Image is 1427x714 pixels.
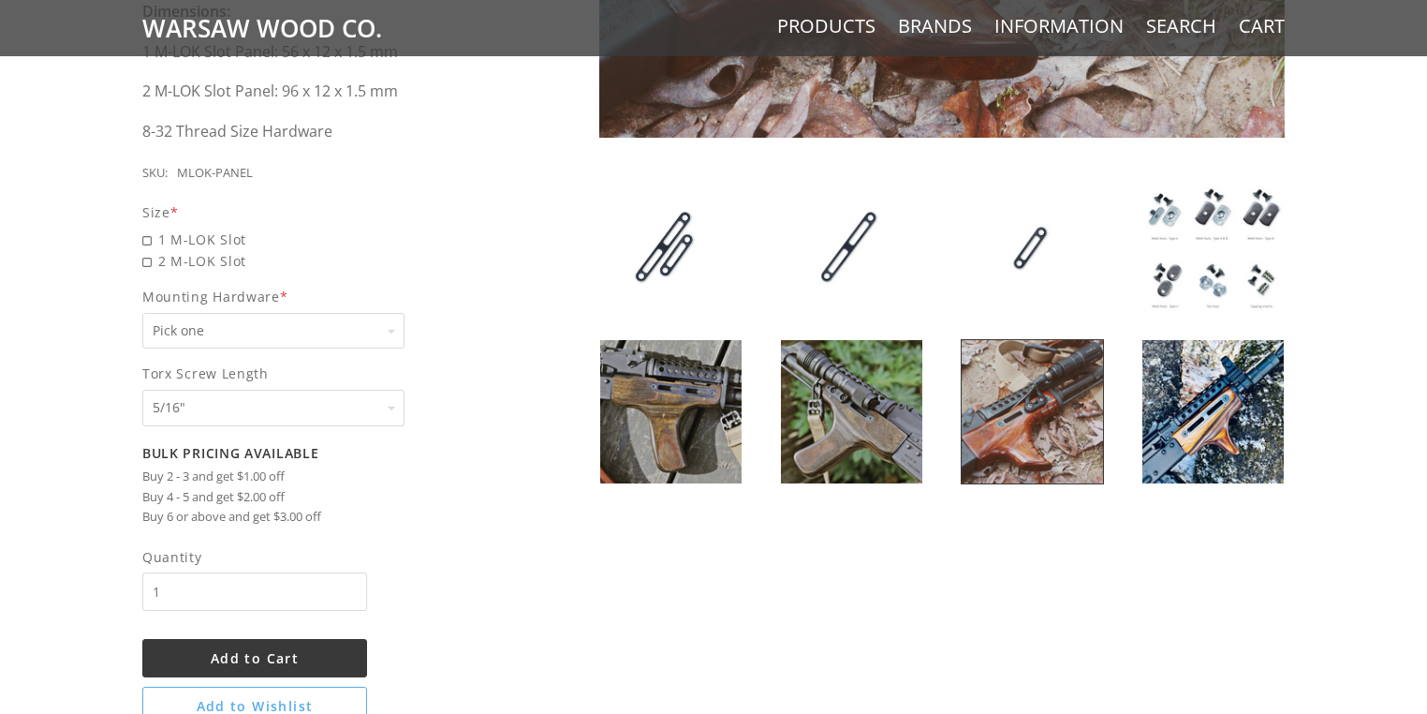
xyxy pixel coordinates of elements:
img: DIY M-LOK Panel Inserts [600,340,742,483]
select: Torx Screw Length [142,390,405,426]
li: Buy 4 - 5 and get $2.00 off [142,487,501,508]
span: Mounting Hardware [142,286,501,307]
div: MLOK-PANEL [177,163,253,184]
h2: Bulk Pricing Available [142,445,501,462]
div: Size [142,201,501,223]
a: Brands [898,14,972,38]
span: 1 M-LOK Slot [142,229,501,250]
span: Torx Screw Length [142,363,501,384]
img: DIY M-LOK Panel Inserts [1142,340,1284,483]
span: 2 M-LOK Slot [142,250,501,272]
li: Buy 2 - 3 and get $1.00 off [142,467,501,487]
a: Products [777,14,875,38]
img: DIY M-LOK Panel Inserts [600,176,742,320]
a: Search [1146,14,1216,38]
span: Add to Cart [211,649,299,667]
p: 8-32 Thread Size Hardware [142,119,501,144]
a: Cart [1239,14,1285,38]
a: Information [994,14,1124,38]
button: Add to Cart [142,639,367,677]
img: DIY M-LOK Panel Inserts [962,176,1103,320]
input: Quantity [142,573,367,611]
span: Quantity [142,546,367,568]
img: DIY M-LOK Panel Inserts [781,340,922,483]
img: DIY M-LOK Panel Inserts [781,176,922,320]
img: DIY M-LOK Panel Inserts [962,340,1103,483]
div: SKU: [142,163,168,184]
img: DIY M-LOK Panel Inserts [1142,176,1284,320]
p: 2 M-LOK Slot Panel: 96 x 12 x 1.5 mm [142,79,501,104]
select: Mounting Hardware* [142,313,405,350]
li: Buy 6 or above and get $3.00 off [142,507,501,528]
